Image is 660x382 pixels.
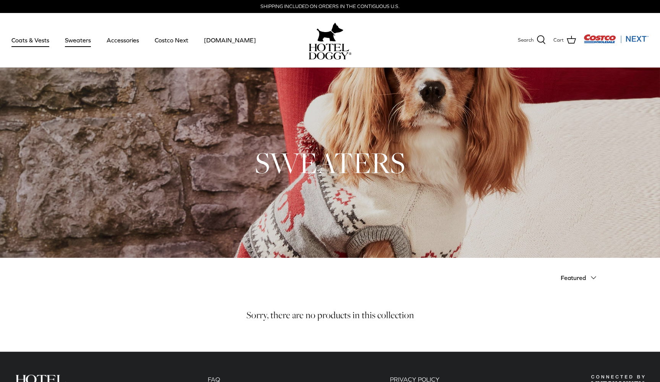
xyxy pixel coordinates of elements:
img: hoteldoggycom [309,44,351,60]
a: Cart [553,35,576,45]
h1: SWEATERS [59,144,601,181]
a: Costco Next [148,27,195,53]
a: Search [518,35,546,45]
h5: Sorry, there are no products in this collection [59,309,601,321]
span: Cart [553,36,564,44]
a: [DOMAIN_NAME] [197,27,263,53]
button: Featured [561,269,601,286]
a: Coats & Vests [5,27,56,53]
span: Featured [561,274,586,281]
a: Accessories [100,27,146,53]
a: Sweaters [58,27,98,53]
a: hoteldoggy.com hoteldoggycom [309,21,351,60]
img: Costco Next [584,34,649,44]
span: Search [518,36,534,44]
img: hoteldoggy.com [317,21,343,44]
a: Visit Costco Next [584,39,649,45]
